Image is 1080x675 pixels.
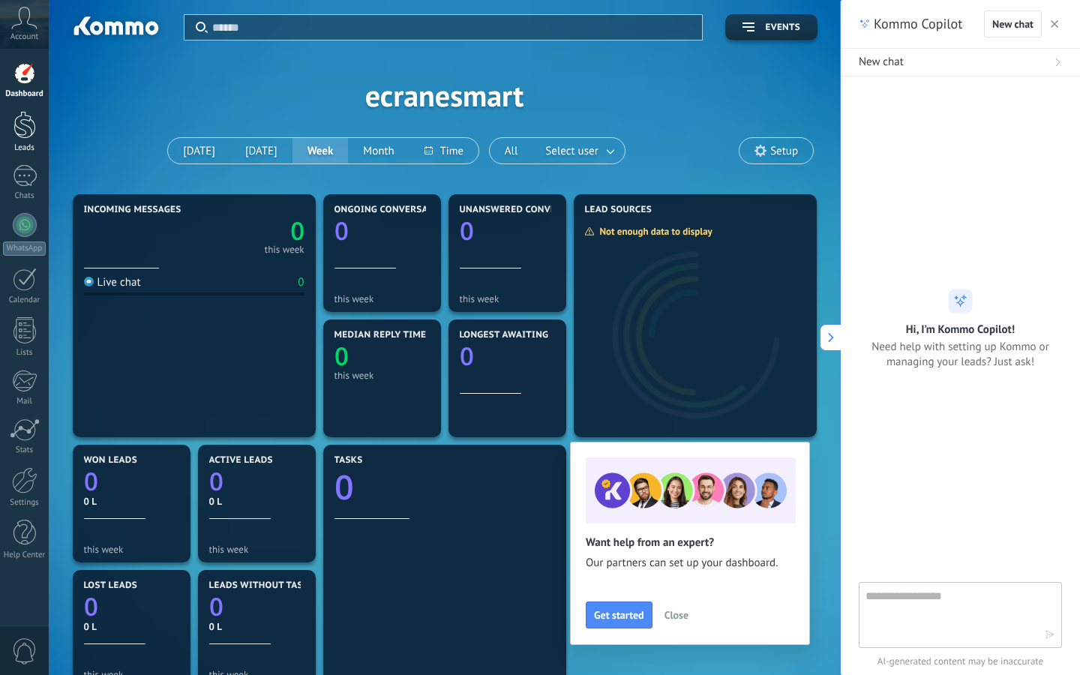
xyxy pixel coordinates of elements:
[334,370,430,381] div: this week
[168,138,230,163] button: [DATE]
[209,495,304,508] div: 0 L
[859,55,904,70] span: New chat
[3,397,46,406] div: Mail
[265,246,304,253] div: this week
[3,445,46,455] div: Stats
[3,89,46,99] div: Dashboard
[334,464,555,510] a: 0
[532,138,624,163] button: Select user
[334,464,354,510] text: 0
[292,138,349,163] button: Week
[3,348,46,358] div: Lists
[209,544,304,555] div: this week
[84,205,181,215] span: Incoming messages
[209,589,223,623] text: 0
[542,141,601,161] span: Select user
[664,610,688,620] span: Close
[859,340,1062,370] span: Need help with setting up Kommo or managing your leads? Just ask!
[84,464,179,498] a: 0
[766,22,800,33] span: Events
[84,277,94,286] img: Live chat
[3,143,46,153] div: Leads
[460,205,601,215] span: Unanswered conversations
[586,535,794,550] h2: Want help from an expert?
[3,191,46,201] div: Chats
[584,225,723,238] div: Not enough data to display
[409,138,478,163] button: Time
[3,498,46,508] div: Settings
[334,339,349,373] text: 0
[586,556,794,571] span: Our partners can set up your dashboard.
[334,455,363,466] span: Tasks
[209,464,223,498] text: 0
[84,589,98,623] text: 0
[594,610,644,620] span: Get started
[992,19,1033,29] span: New chat
[334,330,427,340] span: Median reply time
[770,145,798,157] span: Setup
[334,214,349,247] text: 0
[209,455,273,466] span: Active leads
[460,330,579,340] span: Longest awaiting reply
[586,601,652,628] button: Get started
[209,464,304,498] a: 0
[3,241,46,256] div: WhatsApp
[290,214,304,247] text: 0
[658,604,695,626] button: Close
[84,580,138,591] span: Lost leads
[84,589,179,623] a: 0
[230,138,292,163] button: [DATE]
[859,654,1062,669] span: AI-generated content may be inaccurate
[348,138,409,163] button: Month
[194,214,304,247] a: 0
[460,293,555,304] div: this week
[460,214,474,247] text: 0
[84,495,179,508] div: 0 L
[84,464,98,498] text: 0
[84,275,141,289] div: Live chat
[84,620,179,633] div: 0 L
[906,322,1015,337] h2: Hi, I’m Kommo Copilot!
[334,205,456,215] span: Ongoing conversations
[209,589,304,623] a: 0
[209,620,304,633] div: 0 L
[298,275,304,289] div: 0
[490,138,533,163] button: All
[460,339,474,373] text: 0
[841,49,1080,76] button: New chat
[209,580,315,591] span: Leads without tasks
[984,10,1042,37] button: New chat
[84,455,137,466] span: Won leads
[874,15,962,33] span: Kommo Copilot
[585,205,652,215] span: Lead Sources
[84,544,179,555] div: this week
[3,550,46,560] div: Help Center
[334,293,430,304] div: this week
[10,32,38,42] span: Account
[3,295,46,305] div: Calendar
[725,14,817,40] button: Events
